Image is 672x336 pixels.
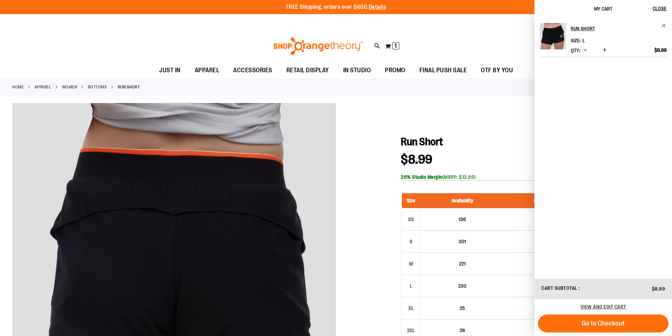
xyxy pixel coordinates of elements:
span: APPAREL [195,62,219,78]
div: $8.99 [508,323,579,330]
li: Product [540,23,667,57]
a: FINAL PUSH SALE [412,62,474,79]
a: JUST IN [152,62,188,79]
strong: Run Short [118,84,140,90]
a: OTF BY YOU [474,62,520,79]
span: L [582,38,585,43]
img: Shop Orangetheory [272,37,364,55]
div: (MSRP: $13.99) [401,173,660,181]
div: $24.00 [508,219,579,226]
span: 28 [460,328,465,333]
span: PROMO [385,62,405,78]
div: $8.99 [508,212,579,219]
span: Go to Checkout [582,319,625,327]
div: S [406,236,416,247]
a: Bottoms [88,84,107,90]
span: OTF BY YOU [481,62,513,78]
div: $24.00 [508,242,579,249]
a: RETAIL DISPLAY [279,62,336,79]
div: $8.99 [508,234,579,242]
span: 221 [459,261,466,267]
div: $24.00 [508,286,579,293]
p: FREE Shipping, orders over $600. [286,3,386,11]
span: Cart Subtotal [541,285,577,291]
span: 136 [459,216,466,222]
a: Remove item [661,23,667,28]
dt: Size [571,38,581,43]
a: APPAREL [188,62,226,78]
span: My Cart [594,6,612,12]
th: Size [402,193,420,208]
a: View and edit cart [581,304,626,310]
h2: Run Short [571,23,657,34]
a: Run Short [540,23,566,54]
span: 230 [458,283,466,289]
span: Close [653,6,666,11]
a: IN STUDIO [336,62,378,79]
div: XL [406,303,416,313]
a: Details [369,4,386,10]
span: RETAIL DISPLAY [286,62,329,78]
div: $24.00 [508,308,579,315]
th: Availability [420,193,504,208]
div: $8.99 [508,279,579,286]
div: $24.00 [508,264,579,271]
div: M [406,258,416,269]
div: $8.99 [508,301,579,308]
a: Run Short [571,23,667,34]
span: IN STUDIO [343,62,371,78]
span: $8.99 [652,286,665,292]
span: 301 [459,239,466,244]
span: $8.99 [654,47,667,53]
div: L [406,281,416,291]
a: ACCESSORIES [226,62,279,79]
span: ACCESSORIES [233,62,272,78]
button: Decrease product quantity [582,47,589,54]
a: APPAREL [35,84,52,90]
span: FINAL PUSH SALE [419,62,467,78]
span: 1 [394,42,397,49]
span: JUST IN [159,62,181,78]
div: 2XL [406,325,416,336]
label: Qty [571,48,580,53]
span: Run Short [401,136,443,148]
a: PROMO [378,62,412,79]
span: 25 [460,305,465,311]
div: XS [406,214,416,225]
th: Unit Price [504,193,583,208]
img: Run Short [540,23,566,49]
span: $8.99 [401,152,432,167]
a: Home [12,84,24,90]
b: 36% Studio Margin [401,174,442,180]
a: WOMEN [62,84,77,90]
div: $8.99 [508,257,579,264]
button: Increase product quantity [601,47,608,54]
button: Go to Checkout [538,314,668,332]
